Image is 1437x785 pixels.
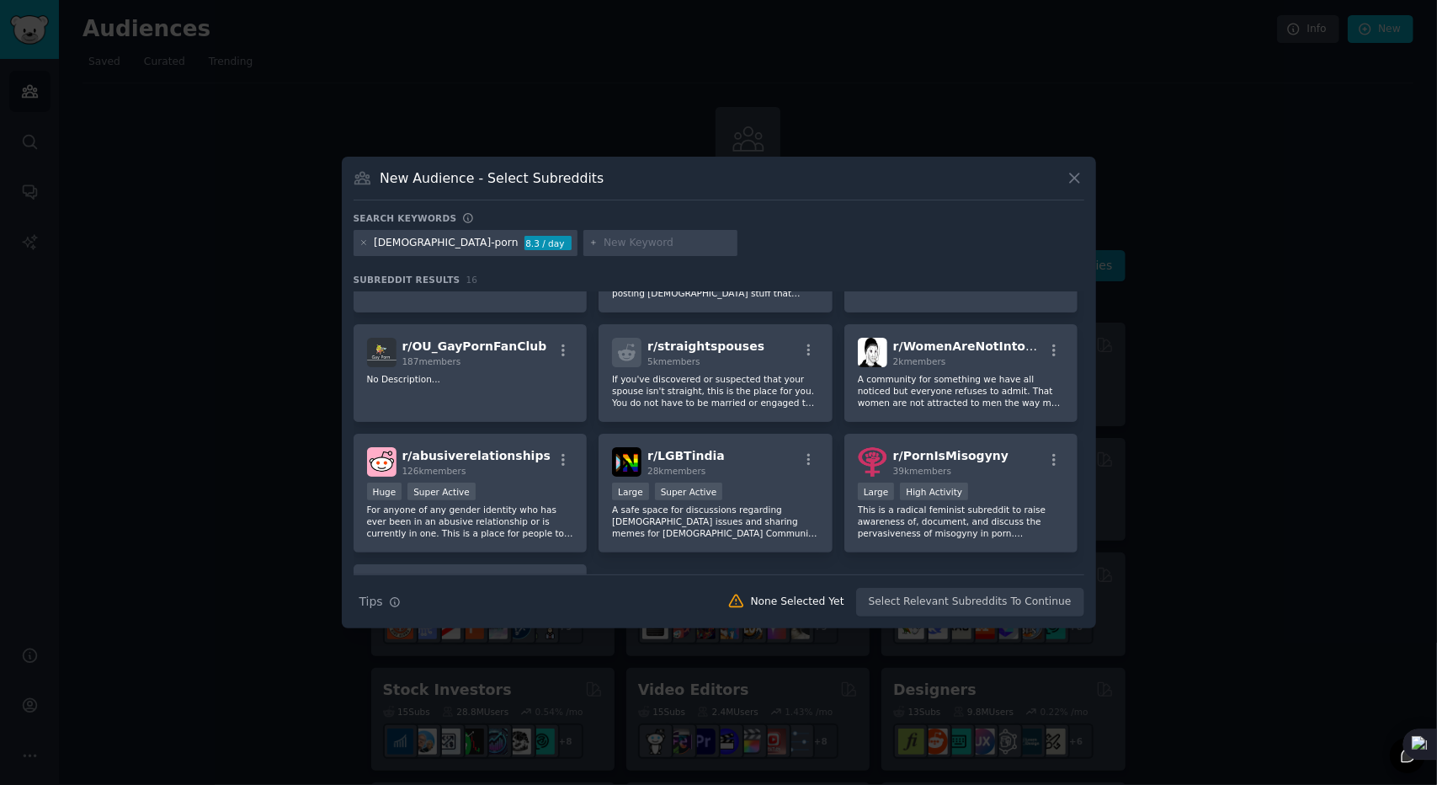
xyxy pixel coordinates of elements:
[893,356,946,366] span: 2k members
[466,275,478,285] span: 16
[858,483,895,500] div: Large
[612,483,649,500] div: Large
[354,587,407,617] button: Tips
[900,483,968,500] div: High Activity
[367,373,574,385] p: No Description...
[367,338,397,367] img: OU_GayPornFanClub
[893,449,1009,462] span: r/ PornIsMisogyny
[524,236,572,251] div: 8.3 / day
[374,236,519,251] div: [DEMOGRAPHIC_DATA]-porn
[402,339,547,353] span: r/ OU_GayPornFanClub
[354,212,457,224] h3: Search keywords
[354,274,460,286] span: Subreddit Results
[612,447,641,477] img: LGBTindia
[402,449,551,462] span: r/ abusiverelationships
[647,339,764,353] span: r/ straightspouses
[612,504,819,539] p: A safe space for discussions regarding [DEMOGRAPHIC_DATA] issues and sharing memes for [DEMOGRAPH...
[612,373,819,409] p: If you've discovered or suspected that your spouse isn't straight, this is the place for you. You...
[402,356,461,366] span: 187 members
[367,483,402,500] div: Huge
[359,593,383,611] span: Tips
[647,356,700,366] span: 5k members
[858,447,887,477] img: PornIsMisogyny
[380,169,604,187] h3: New Audience - Select Subreddits
[655,483,723,500] div: Super Active
[647,449,725,462] span: r/ LGBTindia
[647,466,705,476] span: 28k members
[893,339,1054,353] span: r/ WomenAreNotIntoMen
[367,504,574,539] p: For anyone of any gender identity who has ever been in an abusive relationship or is currently in...
[604,236,732,251] input: New Keyword
[893,466,951,476] span: 39k members
[367,447,397,477] img: abusiverelationships
[407,483,476,500] div: Super Active
[751,595,844,610] div: None Selected Yet
[858,338,887,367] img: WomenAreNotIntoMen
[402,466,466,476] span: 126k members
[858,373,1065,409] p: A community for something we have all noticed but everyone refuses to admit. That women are not a...
[858,504,1065,539] p: This is a radical feminist subreddit to raise awareness of, document, and discuss the pervasivene...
